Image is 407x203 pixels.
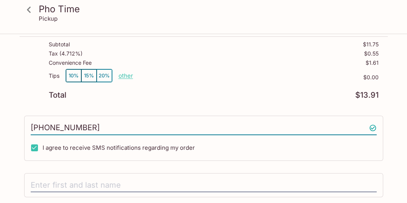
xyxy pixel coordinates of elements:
p: $11.75 [363,41,379,47]
p: $13.91 [355,92,379,99]
p: Tips [49,73,59,79]
button: other [119,72,133,79]
span: I agree to receive SMS notifications regarding my order [43,144,195,151]
p: $0.55 [364,51,379,57]
input: Enter phone number [31,121,377,135]
p: Tax ( 4.712% ) [49,51,82,57]
button: 10% [66,69,81,82]
h3: Pho Time [39,3,382,15]
p: Subtotal [49,41,70,47]
p: Convenience Fee [49,60,92,66]
input: Enter first and last name [31,178,377,193]
button: 20% [97,69,112,82]
p: $0.00 [133,74,379,80]
button: 15% [81,69,97,82]
p: Total [49,92,66,99]
p: $1.61 [366,60,379,66]
p: Pickup [39,15,58,22]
